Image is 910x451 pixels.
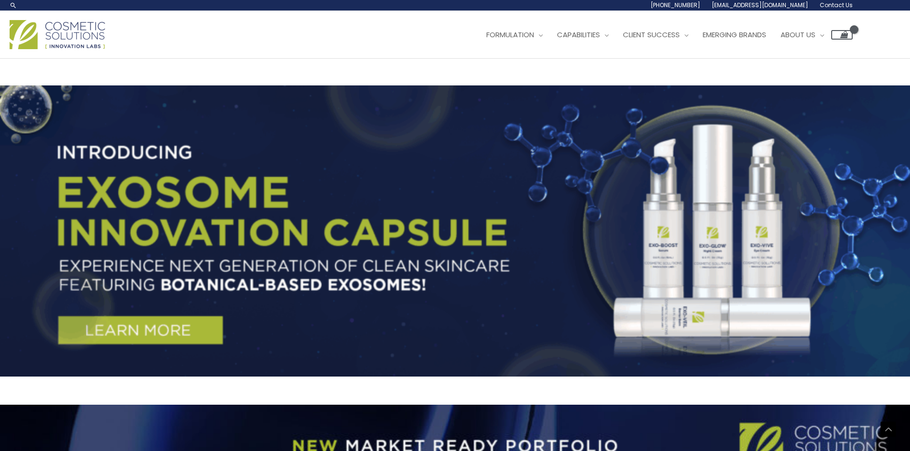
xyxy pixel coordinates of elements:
[486,30,534,40] span: Formulation
[831,30,853,40] a: View Shopping Cart, empty
[557,30,600,40] span: Capabilities
[623,30,680,40] span: Client Success
[651,1,700,9] span: [PHONE_NUMBER]
[773,21,831,49] a: About Us
[10,1,17,9] a: Search icon link
[479,21,550,49] a: Formulation
[696,21,773,49] a: Emerging Brands
[10,20,105,49] img: Cosmetic Solutions Logo
[550,21,616,49] a: Capabilities
[472,21,853,49] nav: Site Navigation
[616,21,696,49] a: Client Success
[703,30,766,40] span: Emerging Brands
[781,30,815,40] span: About Us
[712,1,808,9] span: [EMAIL_ADDRESS][DOMAIN_NAME]
[820,1,853,9] span: Contact Us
